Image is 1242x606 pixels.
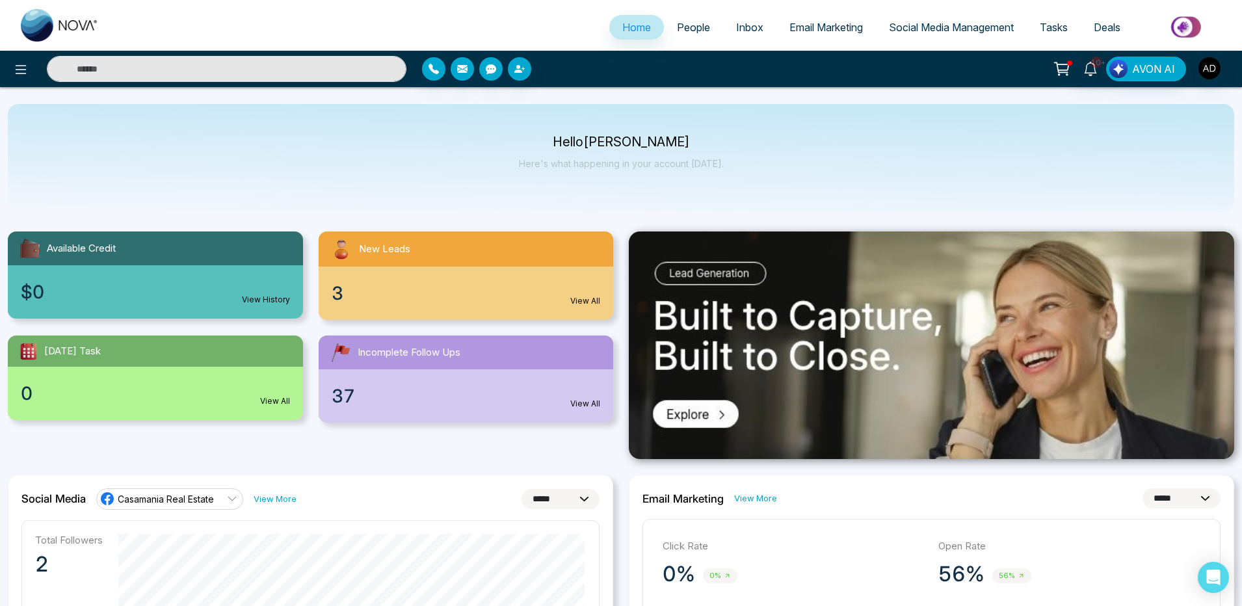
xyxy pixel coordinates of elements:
[1090,57,1102,68] span: 10+
[254,493,297,505] a: View More
[332,280,343,307] span: 3
[663,561,695,587] p: 0%
[358,345,460,360] span: Incomplete Follow Ups
[21,492,86,505] h2: Social Media
[329,237,354,261] img: newLeads.svg
[47,241,116,256] span: Available Credit
[876,15,1027,40] a: Social Media Management
[242,294,290,306] a: View History
[35,551,103,577] p: 2
[938,561,984,587] p: 56%
[736,21,763,34] span: Inbox
[570,295,600,307] a: View All
[35,534,103,546] p: Total Followers
[703,568,737,583] span: 0%
[1075,57,1106,79] a: 10+
[1040,21,1068,34] span: Tasks
[629,231,1234,459] img: .
[723,15,776,40] a: Inbox
[677,21,710,34] span: People
[622,21,651,34] span: Home
[1094,21,1120,34] span: Deals
[332,382,355,410] span: 37
[1081,15,1133,40] a: Deals
[1198,562,1229,593] div: Open Intercom Messenger
[519,137,724,148] p: Hello [PERSON_NAME]
[570,398,600,410] a: View All
[1140,12,1234,42] img: Market-place.gif
[18,237,42,260] img: availableCredit.svg
[734,492,777,505] a: View More
[311,231,622,320] a: New Leads3View All
[21,380,33,407] span: 0
[609,15,664,40] a: Home
[992,568,1031,583] span: 56%
[44,344,101,359] span: [DATE] Task
[1027,15,1081,40] a: Tasks
[642,492,724,505] h2: Email Marketing
[260,395,290,407] a: View All
[1198,57,1221,79] img: User Avatar
[118,493,214,505] span: Casamania Real Estate
[21,278,44,306] span: $0
[889,21,1014,34] span: Social Media Management
[938,539,1201,554] p: Open Rate
[21,9,99,42] img: Nova CRM Logo
[776,15,876,40] a: Email Marketing
[789,21,863,34] span: Email Marketing
[1106,57,1186,81] button: AVON AI
[1109,60,1128,78] img: Lead Flow
[18,341,39,362] img: todayTask.svg
[519,158,724,169] p: Here's what happening in your account [DATE].
[663,539,925,554] p: Click Rate
[329,341,352,364] img: followUps.svg
[1132,61,1175,77] span: AVON AI
[664,15,723,40] a: People
[311,336,622,423] a: Incomplete Follow Ups37View All
[359,242,410,257] span: New Leads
